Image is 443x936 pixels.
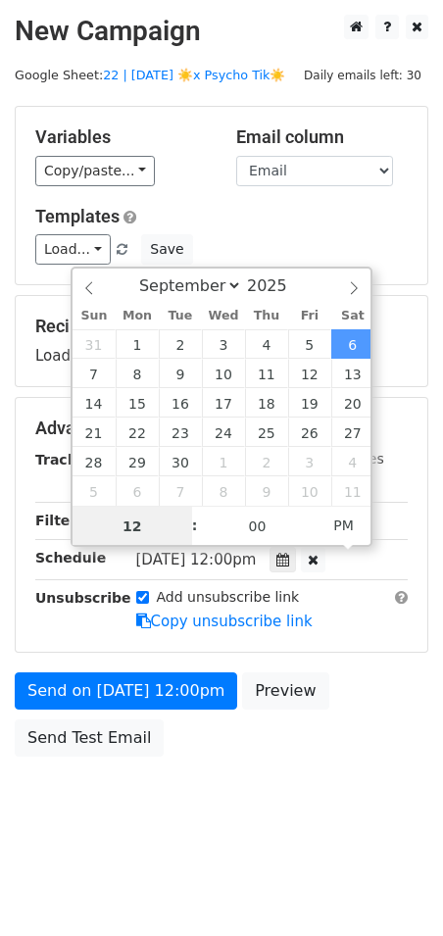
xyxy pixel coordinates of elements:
span: September 6, 2025 [331,329,374,359]
span: September 23, 2025 [159,418,202,447]
span: Mon [116,310,159,322]
a: Copy/paste... [35,156,155,186]
span: September 28, 2025 [73,447,116,476]
span: September 11, 2025 [245,359,288,388]
span: September 17, 2025 [202,388,245,418]
span: September 9, 2025 [159,359,202,388]
span: October 7, 2025 [159,476,202,506]
h2: New Campaign [15,15,428,48]
span: October 11, 2025 [331,476,374,506]
span: September 5, 2025 [288,329,331,359]
span: September 26, 2025 [288,418,331,447]
span: September 22, 2025 [116,418,159,447]
span: September 20, 2025 [331,388,374,418]
span: October 4, 2025 [331,447,374,476]
span: October 5, 2025 [73,476,116,506]
a: Copy unsubscribe link [136,613,313,630]
a: Send on [DATE] 12:00pm [15,672,237,710]
span: October 1, 2025 [202,447,245,476]
span: September 1, 2025 [116,329,159,359]
span: Tue [159,310,202,322]
a: Templates [35,206,120,226]
strong: Filters [35,513,85,528]
div: Loading... [35,316,408,367]
span: September 29, 2025 [116,447,159,476]
strong: Unsubscribe [35,590,131,606]
strong: Schedule [35,550,106,566]
span: October 9, 2025 [245,476,288,506]
span: September 16, 2025 [159,388,202,418]
span: September 3, 2025 [202,329,245,359]
h5: Variables [35,126,207,148]
span: : [192,506,198,545]
span: September 14, 2025 [73,388,116,418]
a: Load... [35,234,111,265]
button: Save [141,234,192,265]
a: Send Test Email [15,719,164,757]
span: October 8, 2025 [202,476,245,506]
span: September 13, 2025 [331,359,374,388]
label: UTM Codes [307,449,383,469]
a: 22 | [DATE] ☀️x Psycho Tik☀️ [103,68,285,82]
input: Hour [73,507,192,546]
span: September 12, 2025 [288,359,331,388]
span: September 7, 2025 [73,359,116,388]
span: Click to toggle [317,506,370,545]
h5: Advanced [35,418,408,439]
span: September 30, 2025 [159,447,202,476]
iframe: Chat Widget [345,842,443,936]
span: Sun [73,310,116,322]
small: Google Sheet: [15,68,286,82]
span: September 21, 2025 [73,418,116,447]
span: Daily emails left: 30 [297,65,428,86]
h5: Recipients [35,316,408,337]
span: September 25, 2025 [245,418,288,447]
span: September 27, 2025 [331,418,374,447]
span: September 15, 2025 [116,388,159,418]
span: October 6, 2025 [116,476,159,506]
a: Preview [242,672,328,710]
span: Sat [331,310,374,322]
span: August 31, 2025 [73,329,116,359]
span: September 19, 2025 [288,388,331,418]
span: Thu [245,310,288,322]
span: October 2, 2025 [245,447,288,476]
span: September 18, 2025 [245,388,288,418]
input: Year [242,276,313,295]
span: Wed [202,310,245,322]
span: September 2, 2025 [159,329,202,359]
span: September 4, 2025 [245,329,288,359]
strong: Tracking [35,452,101,468]
span: Fri [288,310,331,322]
span: September 24, 2025 [202,418,245,447]
input: Minute [198,507,318,546]
span: October 10, 2025 [288,476,331,506]
span: October 3, 2025 [288,447,331,476]
a: Daily emails left: 30 [297,68,428,82]
h5: Email column [236,126,408,148]
span: September 8, 2025 [116,359,159,388]
label: Add unsubscribe link [157,587,300,608]
span: [DATE] 12:00pm [136,551,257,568]
span: September 10, 2025 [202,359,245,388]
